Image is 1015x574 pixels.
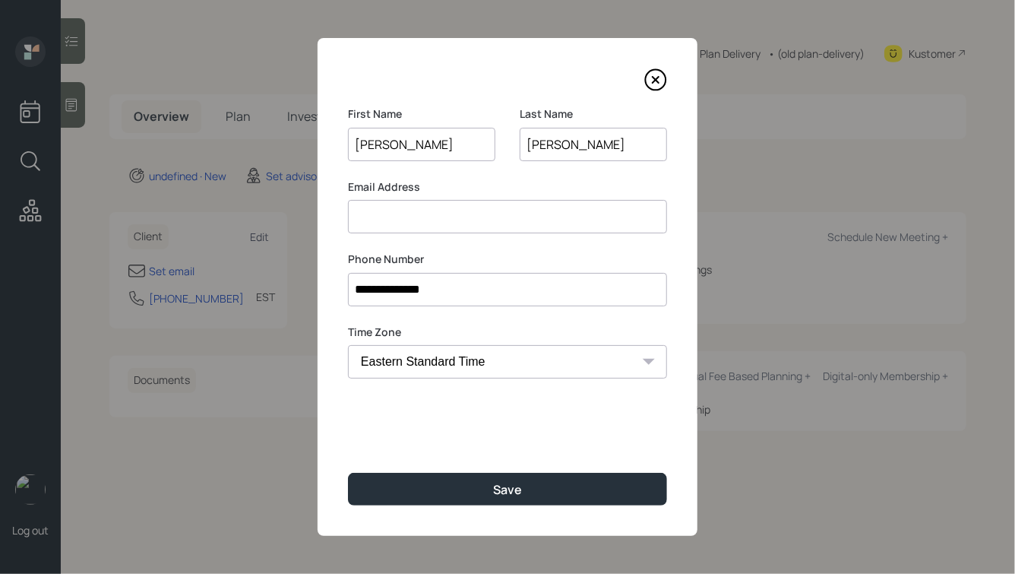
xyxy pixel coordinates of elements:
label: First Name [348,106,495,122]
button: Save [348,473,667,506]
div: Save [493,481,522,498]
label: Phone Number [348,252,667,267]
label: Last Name [520,106,667,122]
label: Time Zone [348,325,667,340]
label: Email Address [348,179,667,195]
